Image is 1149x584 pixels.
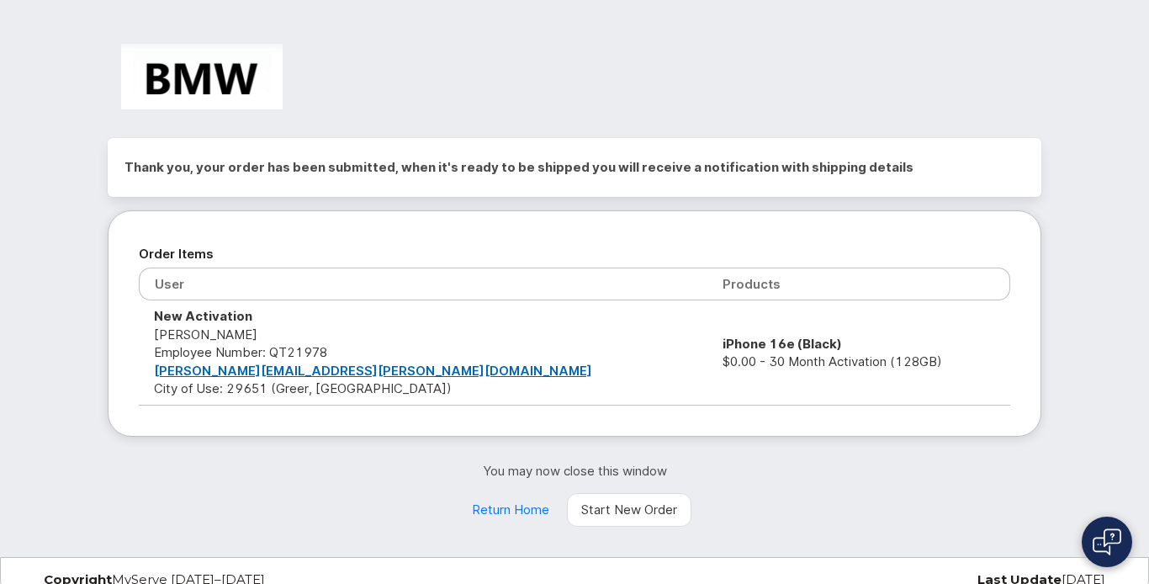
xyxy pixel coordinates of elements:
[121,44,283,109] img: BMW Manufacturing Co LLC
[1093,528,1121,555] img: Open chat
[139,242,1010,267] h2: Order Items
[108,462,1041,480] p: You may now close this window
[458,493,564,527] a: Return Home
[707,300,1010,405] td: $0.00 - 30 Month Activation (128GB)
[124,155,1025,180] h2: Thank you, your order has been submitted, when it's ready to be shipped you will receive a notifi...
[154,344,327,360] span: Employee Number: QT21978
[567,493,691,527] a: Start New Order
[723,336,842,352] strong: iPhone 16e (Black)
[707,268,1010,300] th: Products
[139,268,707,300] th: User
[154,308,252,324] strong: New Activation
[154,363,592,379] a: [PERSON_NAME][EMAIL_ADDRESS][PERSON_NAME][DOMAIN_NAME]
[139,300,707,405] td: [PERSON_NAME] City of Use: 29651 (Greer, [GEOGRAPHIC_DATA])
